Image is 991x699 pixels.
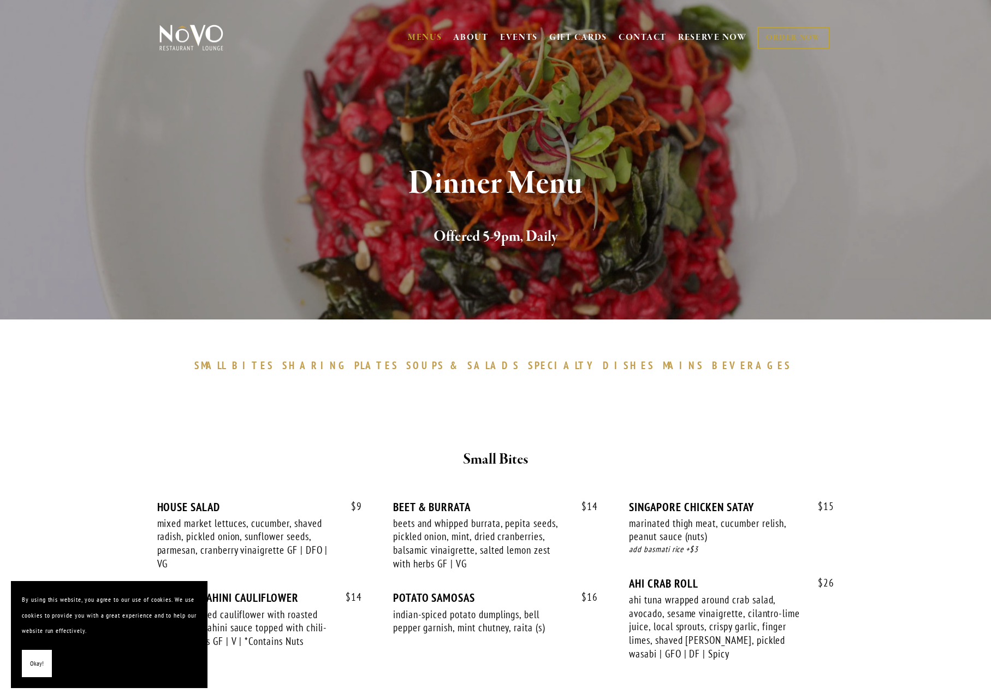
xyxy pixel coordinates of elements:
span: & [450,359,462,372]
div: ahi tuna wrapped around crab salad, avocado, sesame vinaigrette, cilantro-lime juice, local sprou... [629,593,803,661]
span: $ [351,500,357,513]
span: SALADS [467,359,520,372]
span: BITES [232,359,274,372]
div: mixed market lettuces, cucumber, shaved radish, pickled onion, sunflower seeds, parmesan, cranber... [157,517,331,571]
a: SOUPS&SALADS [406,359,525,372]
div: SINGAPORE CHICKEN SATAY [629,500,834,514]
div: AHI CRAB ROLL [629,577,834,590]
strong: Small Bites [463,450,528,469]
span: PLATES [354,359,399,372]
a: ORDER NOW [757,27,829,49]
span: $ [818,576,823,589]
span: 14 [571,500,598,513]
span: $ [346,590,351,603]
span: SOUPS [406,359,444,372]
span: 26 [807,577,834,589]
div: baharat dusted cauliflower with roasted red pepper-tahini sauce topped with chili-lime cashews GF... [157,608,331,648]
div: POTATO SAMOSAS [393,591,598,605]
div: BEET & BURRATA [393,500,598,514]
a: CONTACT [619,27,667,48]
a: BEVERAGES [712,359,797,372]
span: BEVERAGES [712,359,792,372]
a: SMALLBITES [194,359,280,372]
h2: Offered 5-9pm, Daily [177,226,814,248]
a: GIFT CARDS [549,27,607,48]
span: 14 [335,591,362,603]
div: indian-spiced potato dumplings, bell pepper garnish, mint chutney, raita (s) [393,608,567,635]
a: RESERVE NOW [678,27,747,48]
a: MENUS [408,32,442,43]
span: SHARING [282,359,349,372]
span: SPECIALTY [528,359,598,372]
a: SHARINGPLATES [282,359,403,372]
span: 9 [340,500,362,513]
div: beets and whipped burrata, pepita seeds, pickled onion, mint, dried cranberries, balsamic vinaigr... [393,517,567,571]
div: marinated thigh meat, cucumber relish, peanut sauce (nuts) [629,517,803,543]
span: $ [581,500,587,513]
span: DISHES [603,359,655,372]
div: add basmati rice +$3 [629,543,834,556]
span: SMALL [194,359,227,372]
span: $ [818,500,823,513]
p: By using this website, you agree to our use of cookies. We use cookies to provide you with a grea... [22,592,197,639]
h1: Dinner Menu [177,166,814,202]
a: MAINS [663,359,709,372]
span: $ [581,590,587,603]
span: MAINS [663,359,704,372]
section: Cookie banner [11,581,207,688]
a: SPECIALTYDISHES [528,359,660,372]
span: 15 [807,500,834,513]
button: Okay! [22,650,52,678]
a: ABOUT [453,32,489,43]
img: Novo Restaurant &amp; Lounge [157,24,226,51]
span: 16 [571,591,598,603]
div: ROASTED TAHINI CAULIFLOWER [157,591,362,605]
div: HOUSE SALAD [157,500,362,514]
span: Okay! [30,656,44,672]
a: EVENTS [500,32,538,43]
